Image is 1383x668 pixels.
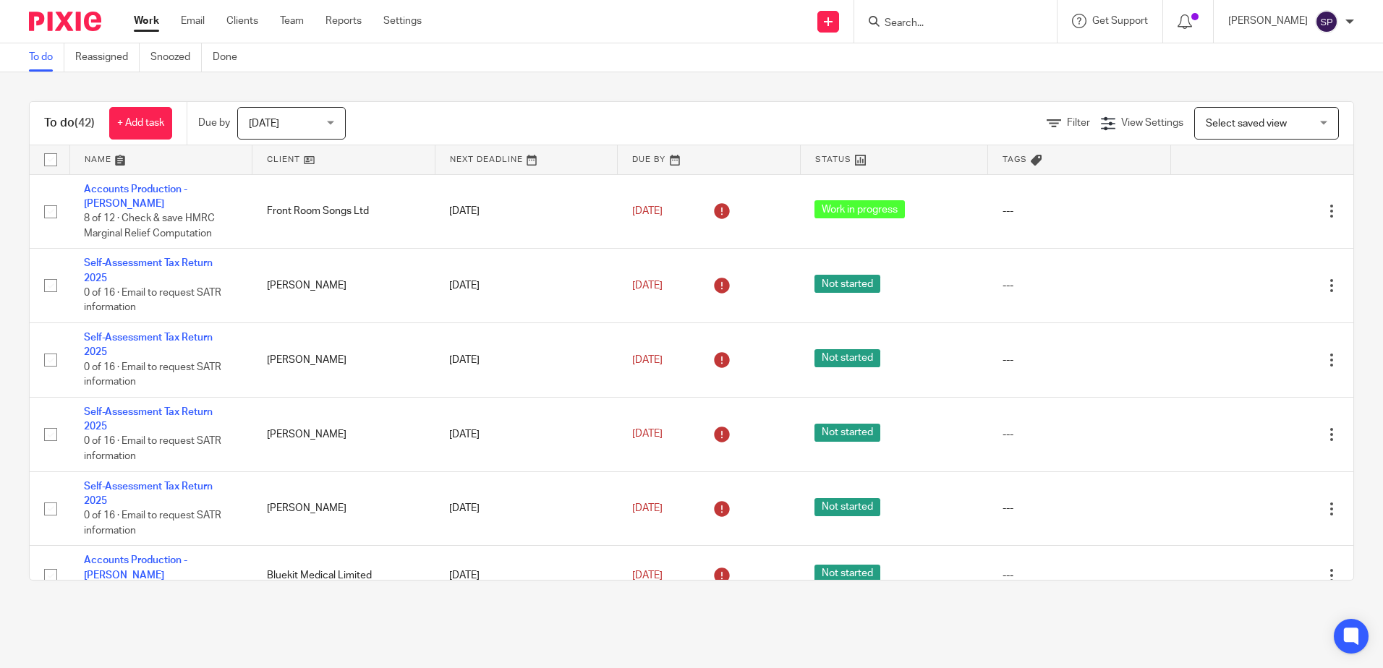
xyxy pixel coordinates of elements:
[280,14,304,28] a: Team
[84,511,221,536] span: 0 of 16 · Email to request SATR information
[435,249,618,323] td: [DATE]
[435,471,618,546] td: [DATE]
[435,323,618,398] td: [DATE]
[632,570,663,581] span: [DATE]
[198,116,230,130] p: Due by
[226,14,258,28] a: Clients
[1315,10,1338,33] img: svg%3E
[1121,118,1183,128] span: View Settings
[325,14,362,28] a: Reports
[213,43,248,72] a: Done
[814,565,880,583] span: Not started
[29,43,64,72] a: To do
[181,14,205,28] a: Email
[1003,204,1157,218] div: ---
[252,546,435,605] td: Bluekit Medical Limited
[814,275,880,293] span: Not started
[632,503,663,513] span: [DATE]
[1003,568,1157,583] div: ---
[150,43,202,72] a: Snoozed
[883,17,1013,30] input: Search
[1067,118,1090,128] span: Filter
[84,258,213,283] a: Self-Assessment Tax Return 2025
[252,471,435,546] td: [PERSON_NAME]
[814,498,880,516] span: Not started
[84,481,213,506] a: Self-Assessment Tax Return 2025
[84,213,215,239] span: 8 of 12 · Check & save HMRC Marginal Relief Computation
[1003,353,1157,367] div: ---
[1092,16,1148,26] span: Get Support
[435,174,618,249] td: [DATE]
[252,323,435,398] td: [PERSON_NAME]
[814,349,880,367] span: Not started
[435,546,618,605] td: [DATE]
[134,14,159,28] a: Work
[1206,119,1287,129] span: Select saved view
[814,200,905,218] span: Work in progress
[1228,14,1308,28] p: [PERSON_NAME]
[84,288,221,313] span: 0 of 16 · Email to request SATR information
[84,333,213,357] a: Self-Assessment Tax Return 2025
[84,555,187,580] a: Accounts Production - [PERSON_NAME]
[84,184,187,209] a: Accounts Production - [PERSON_NAME]
[75,117,95,129] span: (42)
[632,206,663,216] span: [DATE]
[252,174,435,249] td: Front Room Songs Ltd
[632,429,663,440] span: [DATE]
[1003,427,1157,442] div: ---
[84,437,221,462] span: 0 of 16 · Email to request SATR information
[814,424,880,442] span: Not started
[75,43,140,72] a: Reassigned
[1003,155,1027,163] span: Tags
[1003,278,1157,293] div: ---
[1003,501,1157,515] div: ---
[109,107,172,140] a: + Add task
[252,397,435,471] td: [PERSON_NAME]
[29,12,101,31] img: Pixie
[44,116,95,131] h1: To do
[252,249,435,323] td: [PERSON_NAME]
[84,407,213,432] a: Self-Assessment Tax Return 2025
[249,119,279,129] span: [DATE]
[435,397,618,471] td: [DATE]
[632,355,663,365] span: [DATE]
[632,281,663,291] span: [DATE]
[383,14,422,28] a: Settings
[84,362,221,387] span: 0 of 16 · Email to request SATR information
